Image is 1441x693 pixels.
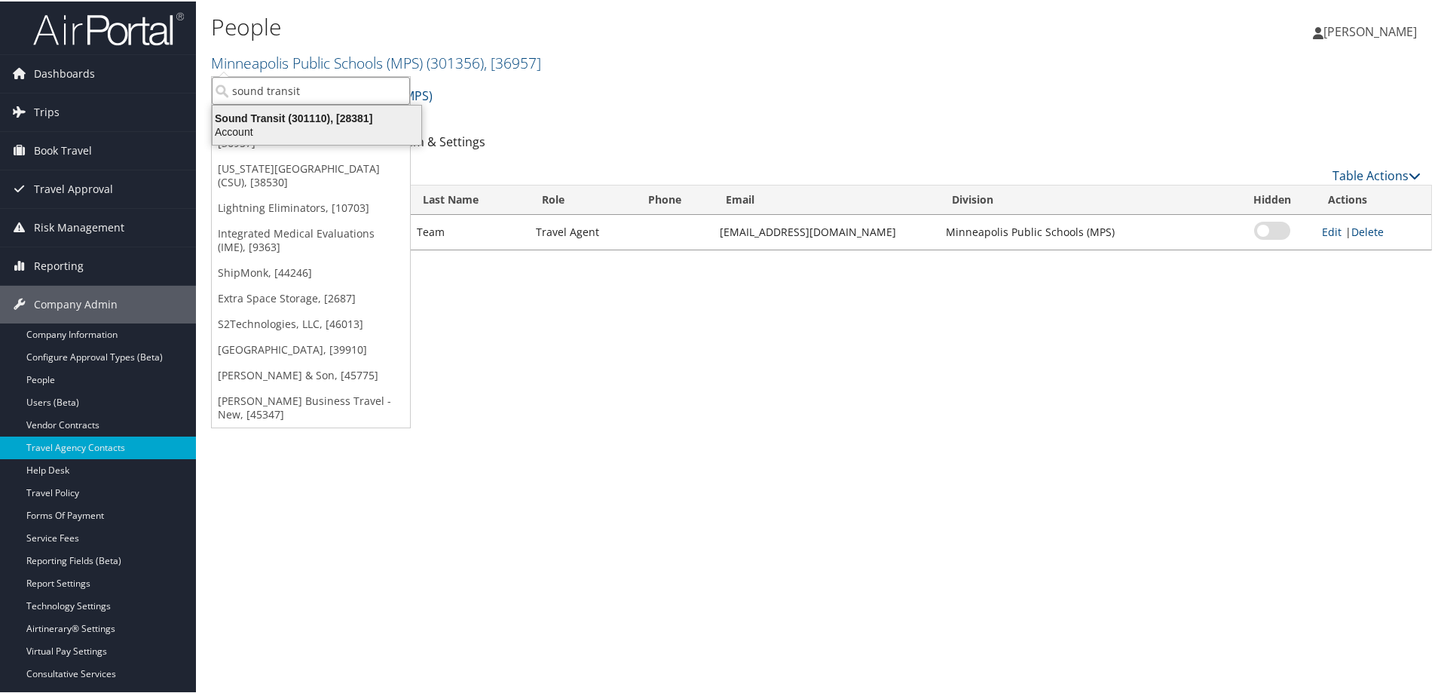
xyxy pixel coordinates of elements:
th: Phone [635,184,712,213]
span: ( 301356 ) [427,51,484,72]
td: Minneapolis Public Schools (MPS) [938,213,1229,248]
a: S2Technologies, LLC, [46013] [212,310,410,336]
a: [GEOGRAPHIC_DATA], [39910] [212,336,410,361]
input: Search Accounts [212,75,410,103]
th: Last Name [409,184,528,213]
td: Team [409,213,528,248]
span: Dashboards [34,54,95,91]
a: [PERSON_NAME] & Son, [45775] [212,361,410,387]
a: Lightning Eliminators, [10703] [212,194,410,219]
a: Integrated Medical Evaluations (IME), [9363] [212,219,410,259]
span: Reporting [34,246,84,284]
span: [PERSON_NAME] [1323,22,1417,38]
a: Team & Settings [393,132,485,149]
a: ShipMonk, [44246] [212,259,410,284]
span: Travel Approval [34,169,113,207]
a: Extra Space Storage, [2687] [212,284,410,310]
th: Role [528,184,635,213]
a: Minneapolis Public Schools (MPS) [211,51,541,72]
a: [PERSON_NAME] [1313,8,1432,53]
span: Company Admin [34,284,118,322]
td: | [1314,213,1431,248]
a: [PERSON_NAME] Business Travel - New, [45347] [212,387,410,426]
a: Delete [1351,223,1384,238]
th: Email [712,184,938,213]
th: Hidden [1229,184,1314,213]
span: Trips [34,92,60,130]
a: [US_STATE][GEOGRAPHIC_DATA] (CSU), [38530] [212,155,410,194]
span: Risk Management [34,207,124,245]
h1: People [211,10,1025,41]
span: , [ 36957 ] [484,51,541,72]
div: Sound Transit (301110), [28381] [203,110,430,124]
td: [EMAIL_ADDRESS][DOMAIN_NAME] [712,213,938,248]
a: Edit [1322,223,1342,238]
span: Book Travel [34,130,92,168]
th: Division [938,184,1229,213]
td: Travel Agent [528,213,635,248]
th: Actions [1314,184,1431,213]
a: Table Actions [1332,166,1421,182]
div: Account [203,124,430,137]
img: airportal-logo.png [33,10,184,45]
